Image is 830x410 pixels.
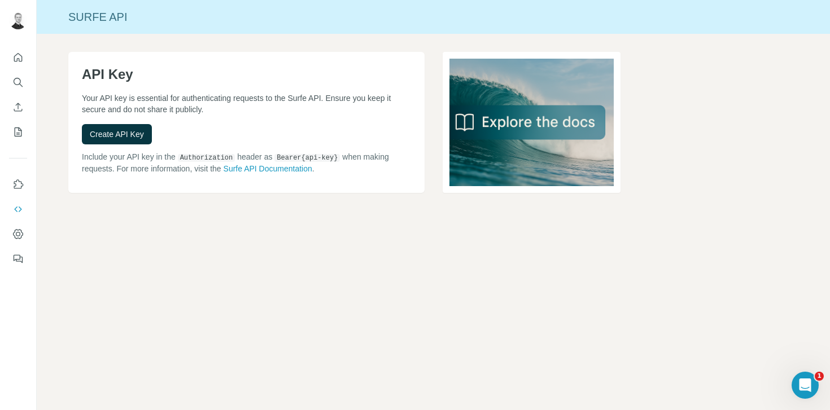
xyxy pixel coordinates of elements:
p: Include your API key in the header as when making requests. For more information, visit the . [82,151,411,174]
code: Bearer {api-key} [274,154,340,162]
h1: API Key [82,65,411,83]
a: Surfe API Documentation [224,164,312,173]
button: Search [9,72,27,92]
span: 1 [815,372,824,381]
div: Surfe API [37,9,830,25]
button: Feedback [9,249,27,269]
img: Avatar [9,11,27,29]
button: Create API Key [82,124,152,144]
button: My lists [9,122,27,142]
span: Create API Key [90,129,144,140]
button: Use Surfe on LinkedIn [9,174,27,195]
iframe: Intercom live chat [792,372,819,399]
button: Dashboard [9,224,27,244]
code: Authorization [178,154,235,162]
p: Your API key is essential for authenticating requests to the Surfe API. Ensure you keep it secure... [82,92,411,115]
button: Quick start [9,47,27,68]
button: Use Surfe API [9,199,27,219]
button: Enrich CSV [9,97,27,117]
